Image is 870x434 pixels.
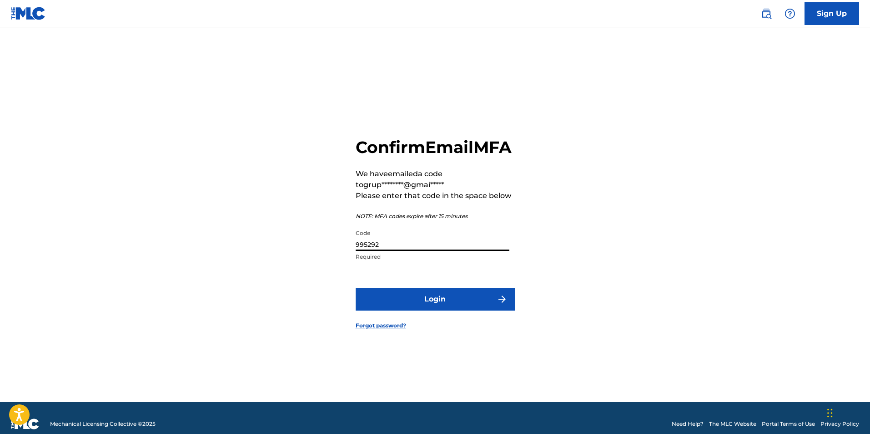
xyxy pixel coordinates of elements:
img: help [785,8,795,19]
a: The MLC Website [709,420,756,428]
a: Portal Terms of Use [762,420,815,428]
div: Arrastrar [827,399,833,427]
img: f7272a7cc735f4ea7f67.svg [497,294,508,305]
button: Login [356,288,515,311]
p: NOTE: MFA codes expire after 15 minutes [356,212,515,220]
a: Public Search [757,5,775,23]
img: search [761,8,772,19]
img: logo [11,419,39,429]
div: Help [781,5,799,23]
a: Forgot password? [356,322,406,330]
img: MLC Logo [11,7,46,20]
p: Please enter that code in the space below [356,190,515,201]
span: Mechanical Licensing Collective © 2025 [50,420,156,428]
p: Required [356,253,509,261]
iframe: Chat Widget [825,390,870,434]
a: Privacy Policy [820,420,859,428]
div: Widget de chat [825,390,870,434]
a: Sign Up [805,2,859,25]
a: Need Help? [672,420,704,428]
h2: Confirm Email MFA [356,137,515,158]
